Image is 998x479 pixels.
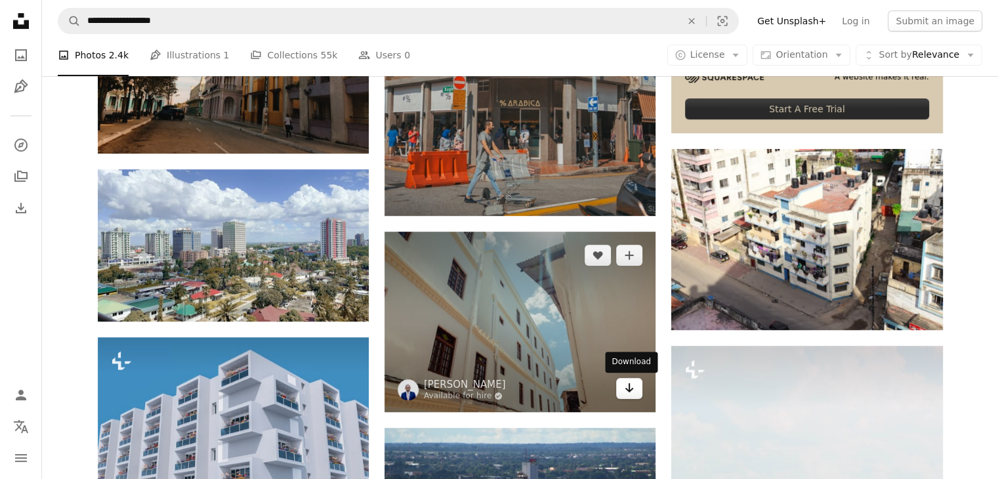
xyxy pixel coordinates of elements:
[835,72,929,83] span: A website makes it real.
[8,195,34,221] a: Download History
[834,10,877,31] a: Log in
[8,445,34,471] button: Menu
[98,169,369,322] img: a city with many buildings
[98,239,369,251] a: a city with many buildings
[8,163,34,190] a: Collections
[685,72,764,83] img: file-1705255347840-230a6ab5bca9image
[385,232,655,412] img: a white building with many windows and a sky background
[404,48,410,62] span: 0
[224,48,230,62] span: 1
[320,48,337,62] span: 55k
[358,34,410,76] a: Users 0
[250,34,337,76] a: Collections 55k
[8,413,34,440] button: Language
[690,49,725,60] span: License
[888,10,982,31] button: Submit an image
[685,98,928,119] div: Start A Free Trial
[8,73,34,100] a: Illustrations
[58,8,739,34] form: Find visuals sitewide
[753,45,850,66] button: Orientation
[8,42,34,68] a: Photos
[776,49,827,60] span: Orientation
[385,316,655,327] a: a white building with many windows and a sky background
[8,8,34,37] a: Home — Unsplash
[8,382,34,408] a: Log in / Sign up
[677,9,706,33] button: Clear
[8,132,34,158] a: Explore
[667,45,748,66] button: License
[671,233,942,245] a: an aerial view of a city street and buildings
[98,419,369,431] a: a tall white building with balconies and balconies on the balcon
[749,10,834,31] a: Get Unsplash+
[616,378,642,399] a: Download
[150,34,229,76] a: Illustrations 1
[707,9,738,33] button: Visual search
[616,245,642,266] button: Add to Collection
[856,45,982,66] button: Sort byRelevance
[398,379,419,400] img: Go to Alferio Njau's profile
[605,352,657,373] div: Download
[671,149,942,329] img: an aerial view of a city street and buildings
[424,378,506,391] a: [PERSON_NAME]
[424,391,506,402] a: Available for hire
[58,9,81,33] button: Search Unsplash
[879,49,959,62] span: Relevance
[585,245,611,266] button: Like
[879,49,911,60] span: Sort by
